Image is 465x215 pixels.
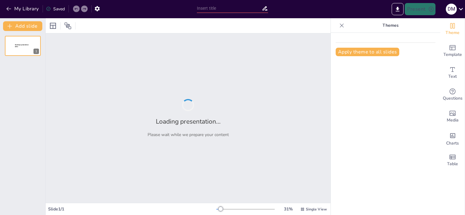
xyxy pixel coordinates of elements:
div: Saved [46,6,65,12]
span: Position [64,22,72,29]
button: D M [446,3,457,15]
span: Media [447,117,459,124]
h2: Loading presentation... [156,117,221,126]
span: Theme [446,29,460,36]
div: 1 [33,49,39,54]
p: Themes [347,18,434,33]
div: Add ready made slides [440,40,465,62]
button: My Library [5,4,41,14]
span: Questions [443,95,463,102]
div: Get real-time input from your audience [440,84,465,106]
div: Change the overall theme [440,18,465,40]
div: D M [446,4,457,15]
div: Add a table [440,149,465,171]
div: Layout [48,21,58,31]
span: Single View [306,207,327,212]
div: Add images, graphics, shapes or video [440,106,465,128]
span: Template [443,51,462,58]
div: Add text boxes [440,62,465,84]
span: Charts [446,140,459,147]
p: Please wait while we prepare your content [148,132,229,138]
span: Sendsteps presentation editor [15,44,29,47]
div: 31 % [281,206,295,212]
button: Add slide [3,21,42,31]
button: Present [405,3,435,15]
span: Table [447,161,458,167]
div: Add charts and graphs [440,128,465,149]
input: Insert title [197,4,262,13]
div: 1 [5,36,41,56]
button: Apply theme to all slides [336,48,399,56]
span: Text [448,73,457,80]
div: Slide 1 / 1 [48,206,216,212]
button: Export to PowerPoint [392,3,404,15]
